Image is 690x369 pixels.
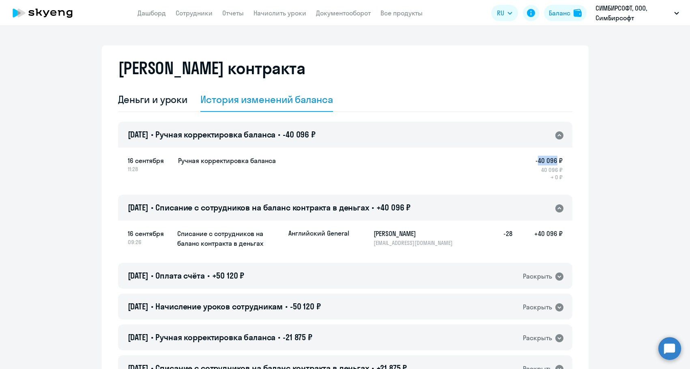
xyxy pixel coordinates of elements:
button: Балансbalance [544,5,587,21]
span: [DATE] [128,301,148,311]
span: [DATE] [128,202,148,212]
h5: Ручная корректировка баланса [178,156,276,165]
button: RU [491,5,518,21]
span: [DATE] [128,270,148,281]
div: Раскрыть [523,271,552,281]
span: +50 120 ₽ [212,270,245,281]
span: 16 сентября [128,156,172,165]
h5: [PERSON_NAME] [374,229,457,238]
span: Начисление уроков сотрудникам [155,301,283,311]
span: -21 875 ₽ [283,332,312,342]
a: Документооборот [316,9,371,17]
img: balance [574,9,582,17]
div: Деньги и уроки [118,93,188,106]
h2: [PERSON_NAME] контракта [118,58,305,78]
span: • [278,129,280,139]
h5: Списание с сотрудников на баланс контракта в деньгах [177,229,282,248]
span: Списание с сотрудников на баланс контракта в деньгах [155,202,369,212]
p: 40 096 ₽ [535,166,563,174]
span: [DATE] [128,129,148,139]
h5: -28 [486,229,512,247]
span: -50 120 ₽ [290,301,321,311]
span: • [207,270,210,281]
a: Отчеты [222,9,244,17]
span: • [151,129,153,139]
span: 09:26 [128,238,171,246]
a: Дашборд [138,9,166,17]
h5: -40 096 ₽ [535,156,563,165]
span: Ручная корректировка баланса [155,332,275,342]
span: • [151,301,153,311]
span: -40 096 ₽ [283,129,316,139]
span: • [151,332,153,342]
span: 11:28 [128,165,172,173]
span: • [151,270,153,281]
span: RU [497,8,504,18]
span: • [278,332,280,342]
span: Ручная корректировка баланса [155,129,275,139]
div: Баланс [549,8,570,18]
span: 16 сентября [128,229,171,238]
div: История изменений баланса [200,93,333,106]
span: [DATE] [128,332,148,342]
p: СИМБИРСОФТ, ООО, СимБирсофт [595,3,671,23]
span: Оплата счёта [155,270,204,281]
p: → 0 ₽ [535,174,563,181]
a: Все продукты [380,9,423,17]
h5: +40 096 ₽ [512,229,563,247]
span: • [151,202,153,212]
div: Раскрыть [523,302,552,312]
button: СИМБИРСОФТ, ООО, СимБирсофт [591,3,683,23]
span: +40 096 ₽ [376,202,411,212]
p: [EMAIL_ADDRESS][DOMAIN_NAME] [374,239,457,247]
div: Раскрыть [523,333,552,343]
span: • [285,301,288,311]
a: Сотрудники [176,9,213,17]
a: Начислить уроки [254,9,306,17]
span: • [372,202,374,212]
p: Английский General [288,229,349,238]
